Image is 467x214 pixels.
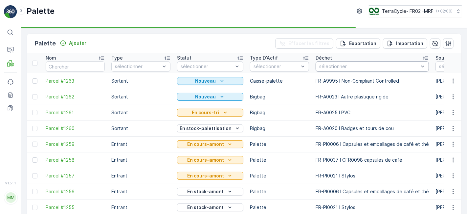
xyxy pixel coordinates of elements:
p: Importation [396,40,423,47]
p: Déchet [316,55,332,61]
button: En stock-palettisation [177,124,243,132]
button: Nouveau [177,93,243,101]
div: Toggle Row Selected [32,142,37,147]
p: Entrant [111,173,170,179]
a: Parcel #1261 [46,109,105,116]
p: sélectionner [181,63,233,70]
span: v 1.51.1 [4,181,17,185]
img: logo [4,5,17,18]
p: En cours-amont [187,157,224,163]
a: Parcel #1263 [46,78,105,84]
p: FR-A0025 I PVC [316,109,429,116]
a: Parcel #1255 [46,204,105,211]
p: Sortant [111,109,170,116]
p: Palette [27,6,55,16]
p: En cours-tri [192,109,219,116]
p: Entrant [111,157,170,163]
p: FR-A0023 I Autre plastique rigide [316,94,429,100]
p: FR-PI0021 I Stylos [316,173,429,179]
div: Toggle Row Selected [32,173,37,178]
p: ( +02:00 ) [436,9,453,14]
p: Bigbag [250,109,309,116]
img: terracycle.png [369,8,379,15]
button: En cours-amont [177,156,243,164]
p: Type D'Actif [250,55,278,61]
p: Nom [46,55,56,61]
p: FR-PI0037 I CFR0098 capsules de café [316,157,429,163]
a: Parcel #1256 [46,188,105,195]
p: Entrant [111,188,170,195]
button: Importation [383,38,427,49]
div: Toggle Row Selected [32,157,37,163]
button: Nouveau [177,77,243,85]
p: Palette [250,173,309,179]
button: TerraCycle- FR02 -MRF(+02:00) [369,5,462,17]
button: Effacer les filtres [275,38,333,49]
div: MM [6,192,16,203]
p: FR-PI0006 I Capsules et emballages de café et thé [316,141,429,147]
button: MM [4,186,17,209]
div: Toggle Row Selected [32,205,37,210]
button: Ajouter [57,39,89,47]
button: En stock-amont [177,203,243,211]
p: FR-A9995 I Non-Compliant Controlled [316,78,429,84]
p: sélectionner [115,63,160,70]
button: Exportation [336,38,380,49]
div: Toggle Row Selected [32,94,37,99]
p: Effacer les filtres [288,40,329,47]
p: sélectionner [254,63,299,70]
p: En stock-amont [188,204,224,211]
p: Nouveau [195,94,216,100]
p: Palette [250,204,309,211]
div: Toggle Row Selected [32,78,37,84]
button: En stock-amont [177,188,243,196]
button: En cours-amont [177,140,243,148]
input: Chercher [46,61,105,72]
p: Entrant [111,141,170,147]
p: sélectionner [319,63,419,70]
p: Bigbag [250,94,309,100]
p: Exportation [349,40,376,47]
p: FR-PI0021 I Stylos [316,204,429,211]
p: En stock-amont [188,188,224,195]
a: Parcel #1260 [46,125,105,132]
a: Parcel #1258 [46,157,105,163]
p: FR-A0020 I Badges et tours de cou [316,125,429,132]
a: Parcel #1257 [46,173,105,179]
a: Parcel #1259 [46,141,105,147]
p: Sortant [111,125,170,132]
p: Ajouter [69,40,86,46]
button: En cours-tri [177,109,243,117]
p: Entrant [111,204,170,211]
p: Nouveau [195,78,216,84]
p: Caisse-palette [250,78,309,84]
p: Bigbag [250,125,309,132]
div: Toggle Row Selected [32,110,37,115]
p: TerraCycle- FR02 -MRF [382,8,434,14]
p: Sortant [111,78,170,84]
p: Palette [35,39,56,48]
p: Palette [250,188,309,195]
button: En cours-amont [177,172,243,180]
p: En stock-palettisation [180,125,232,132]
p: FR-PI0006 I Capsules et emballages de café et thé [316,188,429,195]
a: Parcel #1262 [46,94,105,100]
p: Statut [177,55,191,61]
p: Type [111,55,123,61]
p: En cours-amont [187,141,224,147]
p: Palette [250,141,309,147]
p: Palette [250,157,309,163]
p: Sortant [111,94,170,100]
div: Toggle Row Selected [32,126,37,131]
p: En cours-amont [187,173,224,179]
div: Toggle Row Selected [32,189,37,194]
